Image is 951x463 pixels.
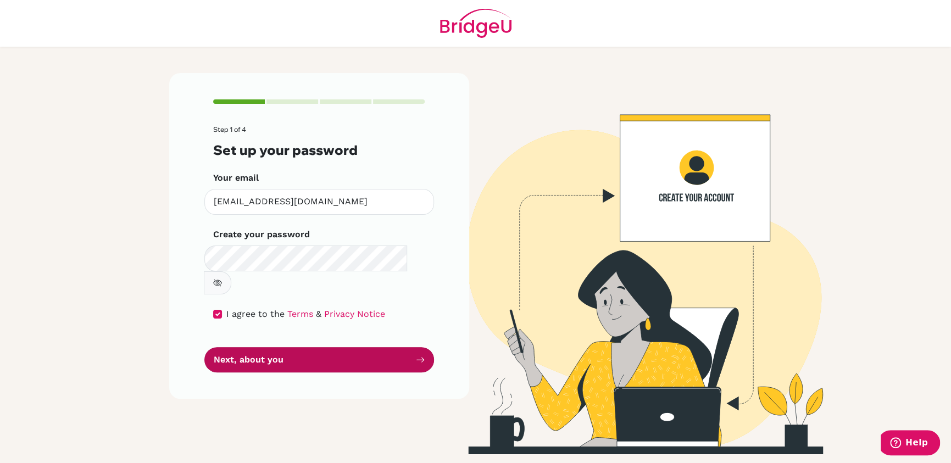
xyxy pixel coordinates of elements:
span: Step 1 of 4 [213,125,246,133]
input: Insert your email* [204,189,434,215]
span: I agree to the [226,309,285,319]
button: Next, about you [204,347,434,373]
iframe: Opens a widget where you can find more information [881,430,940,458]
label: Create your password [213,228,310,241]
h3: Set up your password [213,142,425,158]
a: Privacy Notice [324,309,385,319]
img: Create your account [319,73,946,454]
a: Terms [287,309,313,319]
span: & [316,309,321,319]
label: Your email [213,171,259,185]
